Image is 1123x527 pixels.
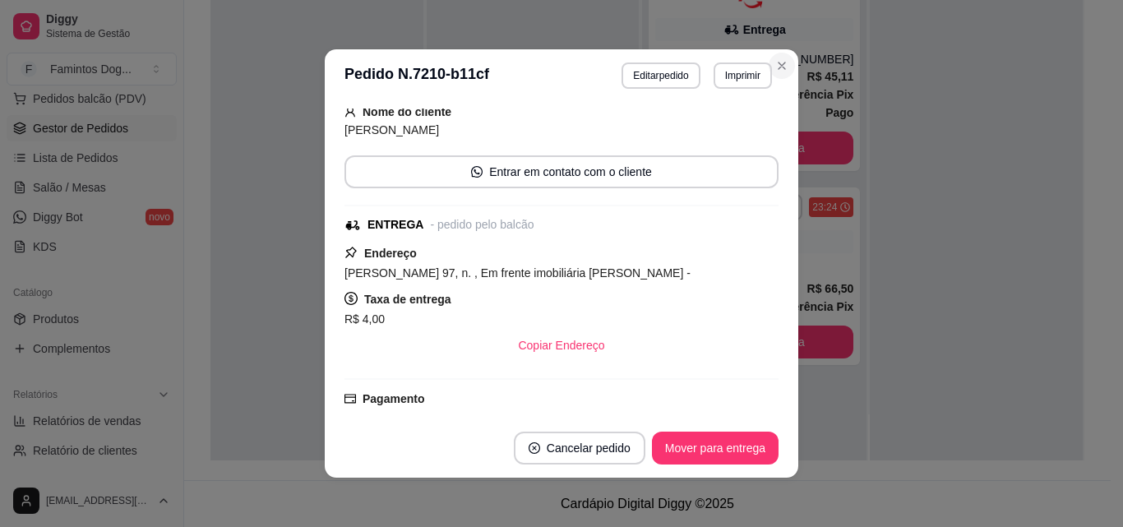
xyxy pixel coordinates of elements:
[344,246,358,259] span: pushpin
[364,293,451,306] strong: Taxa de entrega
[344,292,358,305] span: dollar
[344,393,356,404] span: credit-card
[622,62,700,89] button: Editarpedido
[652,432,779,465] button: Mover para entrega
[769,53,795,79] button: Close
[529,442,540,454] span: close-circle
[344,155,779,188] button: whats-appEntrar em contato com o cliente
[363,105,451,118] strong: Nome do cliente
[471,166,483,178] span: whats-app
[363,392,424,405] strong: Pagamento
[344,106,356,118] span: user
[430,216,534,233] div: - pedido pelo balcão
[714,62,772,89] button: Imprimir
[344,266,691,280] span: [PERSON_NAME] 97, n. , Em frente imobiliária [PERSON_NAME] -
[514,432,645,465] button: close-circleCancelar pedido
[344,123,439,136] span: [PERSON_NAME]
[344,62,489,89] h3: Pedido N. 7210-b11cf
[505,329,617,362] button: Copiar Endereço
[364,247,417,260] strong: Endereço
[344,312,385,326] span: R$ 4,00
[367,216,423,233] div: ENTREGA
